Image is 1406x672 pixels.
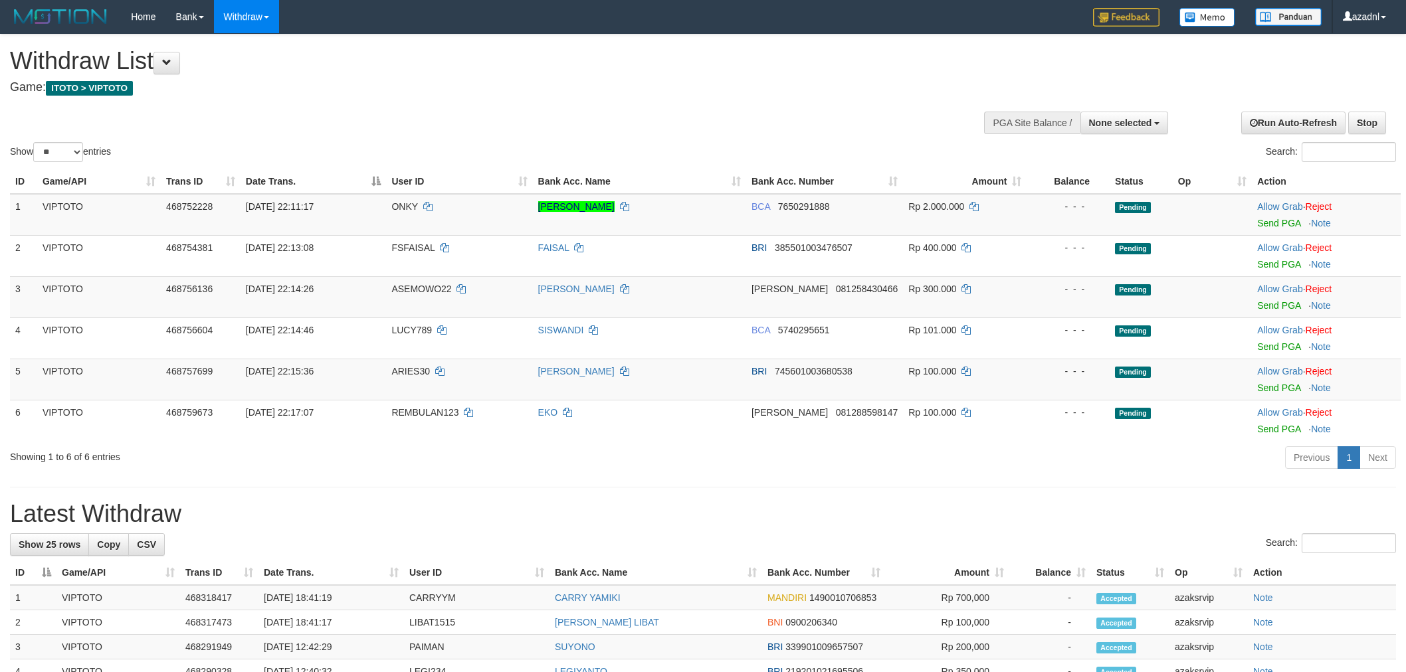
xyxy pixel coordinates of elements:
span: [DATE] 22:14:26 [246,284,314,294]
span: BNI [767,617,783,628]
td: 2 [10,235,37,276]
span: Pending [1115,243,1151,254]
a: Reject [1306,242,1332,253]
button: None selected [1080,112,1169,134]
span: 468757699 [166,366,213,377]
span: ARIES30 [391,366,430,377]
th: Date Trans.: activate to sort column descending [241,169,387,194]
span: 468752228 [166,201,213,212]
th: Action [1252,169,1401,194]
img: MOTION_logo.png [10,7,111,27]
a: Send PGA [1257,218,1300,228]
input: Search: [1302,533,1396,553]
td: Rp 200,000 [886,635,1009,659]
a: FAISAL [538,242,569,253]
td: VIPTOTO [37,317,161,359]
th: ID [10,169,37,194]
td: 4 [10,317,37,359]
td: VIPTOTO [37,276,161,317]
a: Allow Grab [1257,242,1302,253]
label: Search: [1266,142,1396,162]
span: · [1257,407,1305,418]
a: Reject [1306,284,1332,294]
th: ID: activate to sort column descending [10,560,56,585]
span: Copy 339901009657507 to clipboard [785,641,863,652]
a: Send PGA [1257,259,1300,270]
a: Note [1253,592,1273,603]
span: CSV [137,539,156,550]
h1: Latest Withdraw [10,501,1396,527]
td: · [1252,400,1401,441]
a: [PERSON_NAME] [538,284,615,294]
span: Pending [1115,367,1151,378]
a: Run Auto-Refresh [1241,112,1346,134]
span: FSFAISAL [391,242,435,253]
a: Allow Grab [1257,325,1302,335]
a: Allow Grab [1257,366,1302,377]
span: Pending [1115,408,1151,419]
span: MANDIRI [767,592,807,603]
img: Button%20Memo.svg [1179,8,1235,27]
span: [DATE] 22:17:07 [246,407,314,418]
a: Stop [1348,112,1386,134]
td: · [1252,235,1401,276]
span: Accepted [1096,642,1136,653]
td: · [1252,276,1401,317]
span: ASEMOWO22 [391,284,451,294]
span: Copy 0900206340 to clipboard [785,617,837,628]
span: BCA [752,201,770,212]
div: - - - [1032,323,1104,337]
th: Status: activate to sort column ascending [1091,560,1169,585]
h1: Withdraw List [10,48,924,74]
span: Pending [1115,325,1151,337]
td: [DATE] 18:41:19 [258,585,404,610]
td: [DATE] 18:41:17 [258,610,404,635]
a: Send PGA [1257,424,1300,434]
span: Rp 400.000 [908,242,956,253]
td: VIPTOTO [37,194,161,236]
span: [DATE] 22:13:08 [246,242,314,253]
a: [PERSON_NAME] LIBAT [555,617,659,628]
span: Rp 100.000 [908,366,956,377]
a: [PERSON_NAME] [538,366,615,377]
td: - [1009,635,1091,659]
a: SISWANDI [538,325,584,335]
span: Copy [97,539,120,550]
a: Reject [1306,407,1332,418]
th: User ID: activate to sort column ascending [404,560,550,585]
span: 468756136 [166,284,213,294]
span: Copy 385501003476507 to clipboard [775,242,853,253]
span: [DATE] 22:11:17 [246,201,314,212]
span: BRI [752,242,767,253]
td: VIPTOTO [56,610,180,635]
a: Show 25 rows [10,533,89,556]
span: Copy 081258430466 to clipboard [836,284,898,294]
td: 468291949 [180,635,258,659]
td: 468317473 [180,610,258,635]
span: · [1257,201,1305,212]
a: Allow Grab [1257,284,1302,294]
a: Note [1311,218,1331,228]
td: · [1252,359,1401,400]
td: - [1009,585,1091,610]
div: - - - [1032,406,1104,419]
th: Bank Acc. Name: activate to sort column ascending [550,560,762,585]
a: [PERSON_NAME] [538,201,615,212]
span: [PERSON_NAME] [752,284,828,294]
a: 1 [1338,446,1360,469]
td: 1 [10,585,56,610]
th: Status [1110,169,1173,194]
a: Previous [1285,446,1338,469]
span: Accepted [1096,618,1136,629]
a: CSV [128,533,165,556]
td: 3 [10,635,56,659]
span: Rp 101.000 [908,325,956,335]
td: VIPTOTO [56,585,180,610]
td: Rp 100,000 [886,610,1009,635]
a: Note [1253,641,1273,652]
div: - - - [1032,200,1104,213]
label: Search: [1266,533,1396,553]
th: Op: activate to sort column ascending [1173,169,1252,194]
span: ITOTO > VIPTOTO [46,81,133,96]
td: - [1009,610,1091,635]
